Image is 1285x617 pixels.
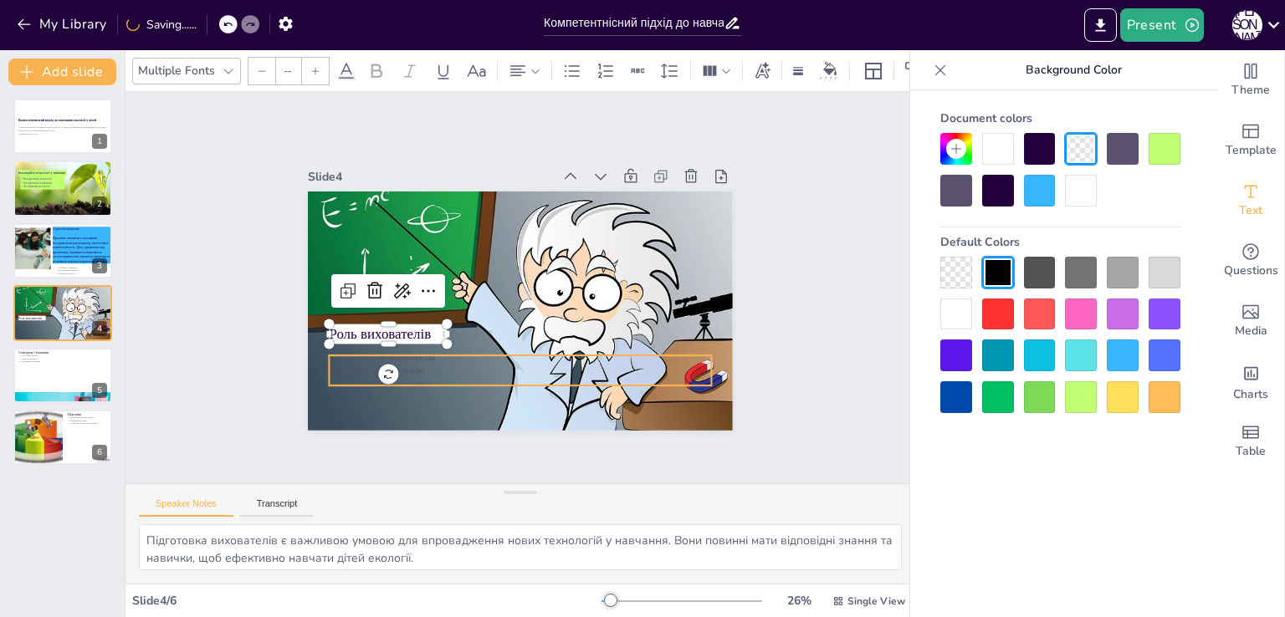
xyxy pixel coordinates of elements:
p: Підсумки [68,412,107,417]
p: Важливість знань [68,419,107,422]
div: Default Colors [940,227,1180,257]
p: Проектне навчання [56,266,95,269]
div: Saving...... [126,17,197,33]
p: Інтерактивність навчання [20,181,64,184]
button: Present [1120,8,1204,42]
div: Layout [860,58,887,84]
div: https://cdn.sendsteps.com/images/logo/sendsteps_logo_white.pnghttps://cdn.sendsteps.com/images/lo... [13,161,112,216]
p: Майбутнє екологічної освіти [68,422,107,426]
div: 2 [92,196,107,212]
strong: Компетентнісний підхід до навчання екології у дітей [18,119,96,122]
p: Командна робота [56,272,95,275]
span: Table [1236,442,1266,461]
p: Generated with [URL] [18,132,107,135]
div: Add a table [1217,411,1284,472]
div: 5 [92,383,107,398]
div: 1 [92,134,107,149]
span: Position [904,61,924,81]
div: Document colors [940,104,1180,133]
p: Компетентнісний підхід [68,416,107,419]
p: Проектне навчання є потужним інструментом для розвитку екологічної компетентності. Діти, працюючи... [53,236,112,263]
textarea: Підготовка вихователів є важливою умовою для впровадження нових технологій у навчання. Вони повин... [139,524,902,570]
span: Template [1226,141,1277,160]
div: Add charts and graphs [1217,351,1284,411]
div: Slide 4 [320,147,564,188]
p: Підготовка вихователів [322,330,704,383]
div: Add text boxes [1217,171,1284,231]
div: 4 [92,321,107,336]
div: Add images, graphics, shapes or video [1217,291,1284,351]
button: Speaker Notes [139,498,233,517]
div: Add ready made slides [1217,110,1284,171]
div: Change the overall theme [1217,50,1284,110]
p: Підготовка вихователів [18,322,107,325]
p: Інноваційні технології у навчанні [18,171,67,176]
div: https://cdn.sendsteps.com/images/logo/sendsteps_logo_white.pnghttps://cdn.sendsteps.com/images/lo... [13,285,112,340]
span: Single View [847,594,905,608]
input: Insert title [544,11,724,35]
div: Background color [817,62,842,79]
p: Спільні проекти [18,357,107,360]
p: Підтримка навчання [18,359,107,363]
p: Дослідницькі методи [56,268,95,272]
div: Column Count [698,58,735,84]
p: Знання про екологію [321,344,703,396]
p: Професійне зростання [320,357,701,410]
div: 26 % [779,593,819,609]
div: https://cdn.sendsteps.com/images/logo/sendsteps_logo_white.pnghttps://cdn.sendsteps.com/images/lo... [13,348,112,403]
div: Text effects [750,58,775,84]
p: Роль вихователів [18,316,46,321]
p: Дослідження екосистем [20,184,64,187]
div: 6 [92,445,107,460]
div: А [PERSON_NAME] [1232,10,1262,40]
div: Компетентнісний підхід до навчання екології у дітейУ цій презентації розглянемо нові технології т... [13,99,112,154]
div: Get real-time input from your audience [1217,231,1284,291]
p: Background Color [954,50,1194,90]
p: Залучення батьків [18,354,107,357]
p: Стратегії навчання [53,227,112,232]
div: Slide 4 / 6 [132,593,602,609]
p: Використання технологій [20,177,64,181]
div: https://cdn.sendsteps.com/images/slides/2025_25_09_07_03-8DcMiV9HLie0e_Ii.jpegСтратегії навчанняП... [13,223,112,278]
span: Text [1239,201,1262,220]
p: Співпраця з батьками [18,349,107,354]
div: 3 [92,258,107,273]
div: Border settings [789,58,807,84]
button: My Library [13,11,114,38]
p: У цій презентації розглянемо нові технології та стратегії формування природничо-екологічної компе... [18,126,107,132]
button: А [PERSON_NAME] [1232,8,1262,42]
span: Theme [1231,81,1270,99]
button: Export to PowerPoint [1084,8,1117,42]
p: Знання про екологію [18,325,107,329]
button: Add slide [8,59,116,85]
p: Професійне зростання [18,329,107,332]
span: Charts [1233,385,1268,404]
span: Media [1235,322,1267,340]
div: https://cdn.sendsteps.com/images/logo/sendsteps_logo_white.pnghttps://cdn.sendsteps.com/images/lo... [13,410,112,465]
span: Questions [1224,262,1278,280]
p: Роль вихователів [325,304,444,336]
div: Multiple Fonts [135,59,218,82]
button: Transcript [240,498,315,517]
